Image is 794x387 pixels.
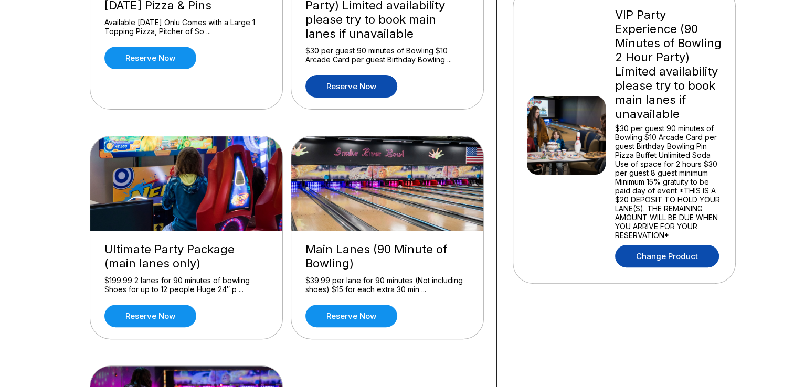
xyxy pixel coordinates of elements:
[104,18,268,36] div: Available [DATE] Onlu Comes with a Large 1 Topping Pizza, Pitcher of So ...
[104,242,268,271] div: Ultimate Party Package (main lanes only)
[615,245,719,267] a: Change Product
[104,276,268,294] div: $199.99 2 lanes for 90 minutes of bowling Shoes for up to 12 people Huge 24″ p ...
[305,276,469,294] div: $39.99 per lane for 90 minutes (Not including shoes) $15 for each extra 30 min ...
[291,136,484,231] img: Main Lanes (90 Minute of Bowling)
[615,124,722,240] div: $30 per guest 90 minutes of Bowling $10 Arcade Card per guest Birthday Bowling Pin Pizza Buffet U...
[305,75,397,98] a: Reserve now
[90,136,283,231] img: Ultimate Party Package (main lanes only)
[305,242,469,271] div: Main Lanes (90 Minute of Bowling)
[104,305,196,327] a: Reserve now
[305,305,397,327] a: Reserve now
[104,47,196,69] a: Reserve now
[305,46,469,64] div: $30 per guest 90 minutes of Bowling $10 Arcade Card per guest Birthday Bowling ...
[527,96,606,175] img: VIP Party Experience (90 Minutes of Bowling 2 Hour Party) Limited availability please try to book...
[615,8,722,121] div: VIP Party Experience (90 Minutes of Bowling 2 Hour Party) Limited availability please try to book...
